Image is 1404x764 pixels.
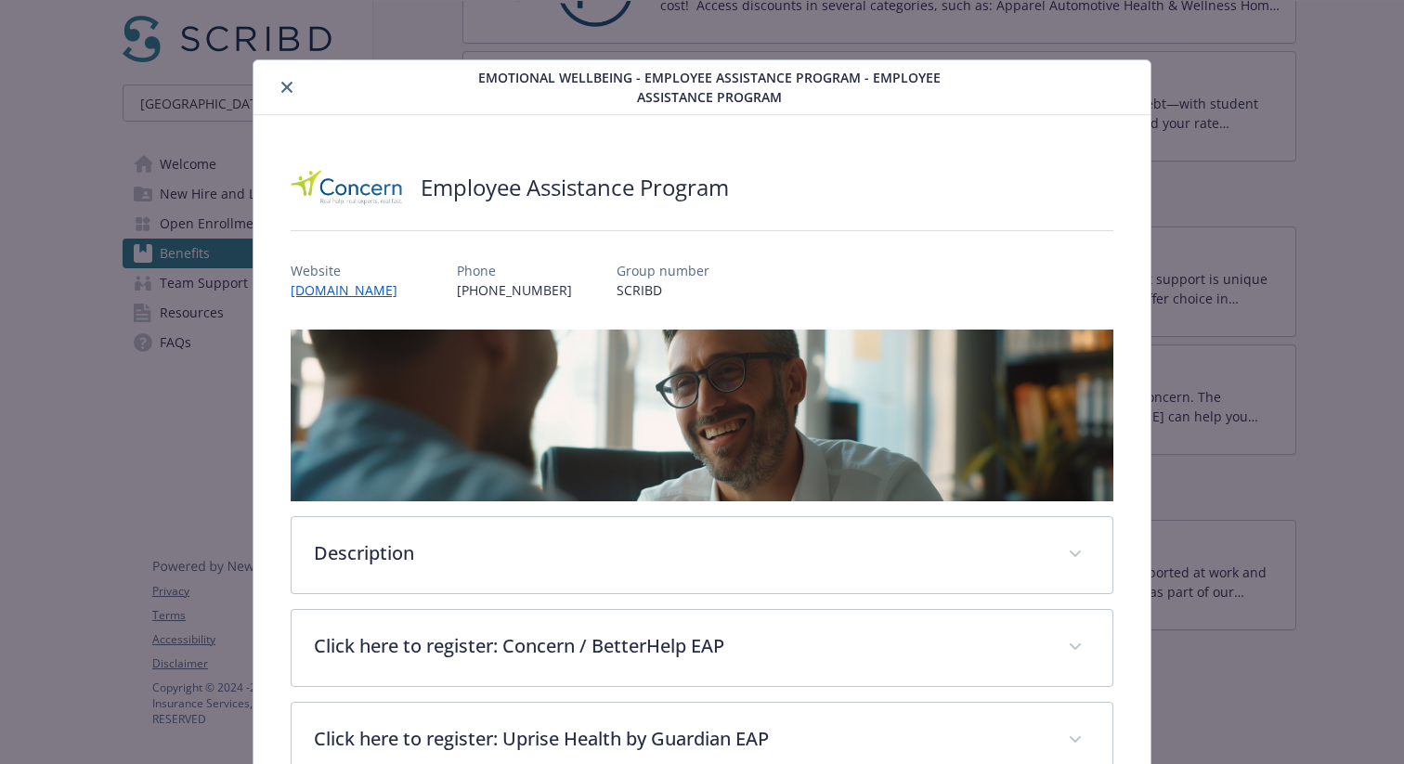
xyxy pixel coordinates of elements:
p: Group number [617,261,709,280]
p: Website [291,261,412,280]
span: Emotional Wellbeing - Employee Assistance Program - Employee Assistance Program [445,68,974,107]
button: close [276,76,298,98]
img: banner [291,330,1113,501]
p: SCRIBD [617,280,709,300]
div: Click here to register: Concern / BetterHelp EAP [292,610,1112,686]
a: [DOMAIN_NAME] [291,281,412,299]
p: Click here to register: Concern / BetterHelp EAP [314,632,1046,660]
p: Click here to register: Uprise Health by Guardian EAP [314,725,1046,753]
h2: Employee Assistance Program [421,172,729,203]
img: CONCERN Employee Assistance [291,160,402,215]
p: [PHONE_NUMBER] [457,280,572,300]
p: Description [314,539,1046,567]
p: Phone [457,261,572,280]
div: Description [292,517,1112,593]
